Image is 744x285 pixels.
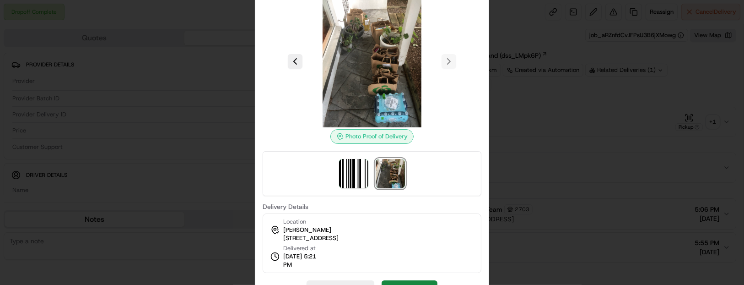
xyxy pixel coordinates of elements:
[283,244,325,252] span: Delivered at
[330,129,414,144] div: Photo Proof of Delivery
[263,203,481,210] label: Delivery Details
[283,218,306,226] span: Location
[283,226,331,234] span: [PERSON_NAME]
[376,159,405,188] img: photo_proof_of_delivery image
[283,234,339,242] span: [STREET_ADDRESS]
[339,159,368,188] img: barcode_scan_on_pickup image
[283,252,325,269] span: [DATE] 5:21 PM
